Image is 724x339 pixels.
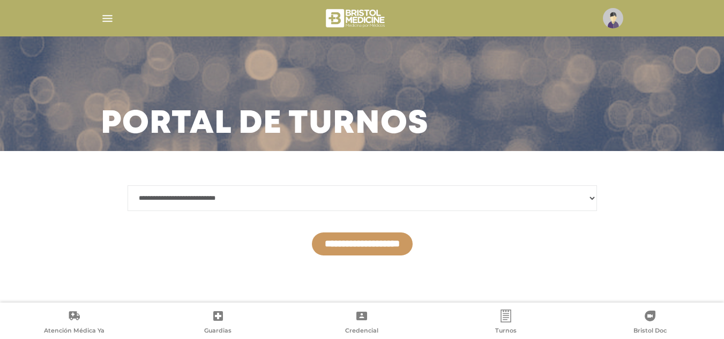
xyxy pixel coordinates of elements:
span: Guardias [204,327,232,336]
a: Bristol Doc [578,310,722,337]
img: profile-placeholder.svg [603,8,623,28]
span: Bristol Doc [633,327,667,336]
img: bristol-medicine-blanco.png [324,5,388,31]
a: Credencial [290,310,434,337]
img: Cober_menu-lines-white.svg [101,12,114,25]
span: Atención Médica Ya [44,327,105,336]
span: Turnos [495,327,517,336]
a: Atención Médica Ya [2,310,146,337]
a: Guardias [146,310,290,337]
h3: Portal de turnos [101,110,429,138]
a: Turnos [434,310,578,337]
span: Credencial [345,327,378,336]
